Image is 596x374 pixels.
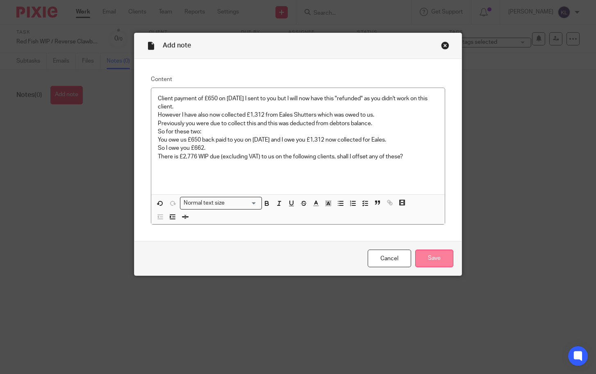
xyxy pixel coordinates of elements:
a: Cancel [368,250,411,267]
label: Content [151,75,445,83]
p: There is £2,776 WIP due (excluding VAT) to us on the following clients, shall I offset any of these? [158,153,438,161]
p: You owe us £650 back paid to you on [DATE] and I owe you £1,312 now collected for Eales. [158,136,438,144]
p: Client payment of £650 on [DATE] I sent to you but I will now have this "refunded" as you didn't ... [158,95,438,111]
input: Search for option [227,199,257,207]
p: However I have also now collected £1,312 from Eales Shutters which was owed to us. [158,111,438,119]
span: Add note [163,42,191,49]
input: Save [415,250,453,267]
p: So for these two: [158,128,438,136]
p: Previously you were due to collect this and this was deducted from debtors balance. [158,119,438,128]
div: Close this dialog window [441,41,449,50]
p: So I owe you £662. [158,144,438,152]
span: Normal text size [182,199,227,207]
div: Search for option [180,197,262,210]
